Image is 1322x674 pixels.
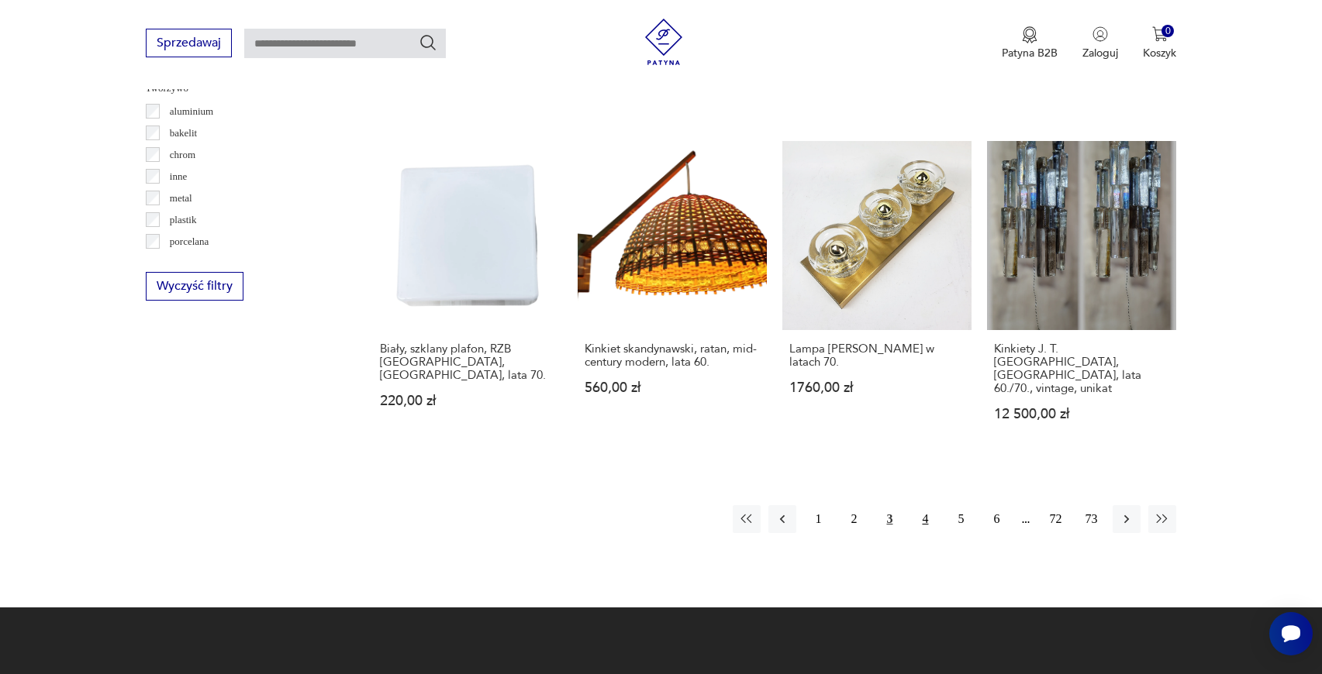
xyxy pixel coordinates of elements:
[1077,505,1105,533] button: 73
[840,505,868,533] button: 2
[1002,26,1058,60] button: Patyna B2B
[380,342,555,382] h3: Biały, szklany plafon, RZB [GEOGRAPHIC_DATA], [GEOGRAPHIC_DATA], lata 70.
[875,505,903,533] button: 3
[1161,25,1175,38] div: 0
[911,505,939,533] button: 4
[1002,26,1058,60] a: Ikona medaluPatyna B2B
[170,211,197,229] p: plastik
[947,505,975,533] button: 5
[804,505,832,533] button: 1
[419,33,437,52] button: Szukaj
[170,146,195,163] p: chrom
[789,342,965,369] h3: Lampa [PERSON_NAME] w latach 70.
[585,381,760,394] p: 560,00 zł
[373,141,562,451] a: Biały, szklany plafon, RZB Bamberg, Niemcy, lata 70.Biały, szklany plafon, RZB [GEOGRAPHIC_DATA],...
[578,141,767,451] a: Kinkiet skandynawski, ratan, mid-century modern, lata 60.Kinkiet skandynawski, ratan, mid-century...
[982,505,1010,533] button: 6
[1082,46,1118,60] p: Zaloguj
[1143,46,1176,60] p: Koszyk
[789,381,965,394] p: 1760,00 zł
[146,29,232,57] button: Sprzedawaj
[1002,46,1058,60] p: Patyna B2B
[1041,505,1069,533] button: 72
[640,19,687,65] img: Patyna - sklep z meblami i dekoracjami vintage
[1269,612,1313,655] iframe: Smartsupp widget button
[1152,26,1168,42] img: Ikona koszyka
[170,168,187,185] p: inne
[170,190,192,207] p: metal
[994,407,1169,421] p: 12 500,00 zł
[170,255,201,272] p: porcelit
[994,342,1169,395] h3: Kinkiety J. T. [GEOGRAPHIC_DATA], [GEOGRAPHIC_DATA], lata 60./70., vintage, unikat
[146,39,232,50] a: Sprzedawaj
[1143,26,1176,60] button: 0Koszyk
[146,272,243,301] button: Wyczyść filtry
[987,141,1176,451] a: Kinkiety J. T. Kalmar, Franken, lata 60./70., vintage, unikatKinkiety J. T. [GEOGRAPHIC_DATA], [G...
[585,342,760,369] h3: Kinkiet skandynawski, ratan, mid-century modern, lata 60.
[380,394,555,407] p: 220,00 zł
[170,103,213,120] p: aluminium
[1092,26,1108,42] img: Ikonka użytkownika
[170,125,197,142] p: bakelit
[1082,26,1118,60] button: Zaloguj
[170,233,209,250] p: porcelana
[782,141,972,451] a: Lampa Gebrüder Cosack w latach 70.Lampa [PERSON_NAME] w latach 70.1760,00 zł
[1022,26,1037,43] img: Ikona medalu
